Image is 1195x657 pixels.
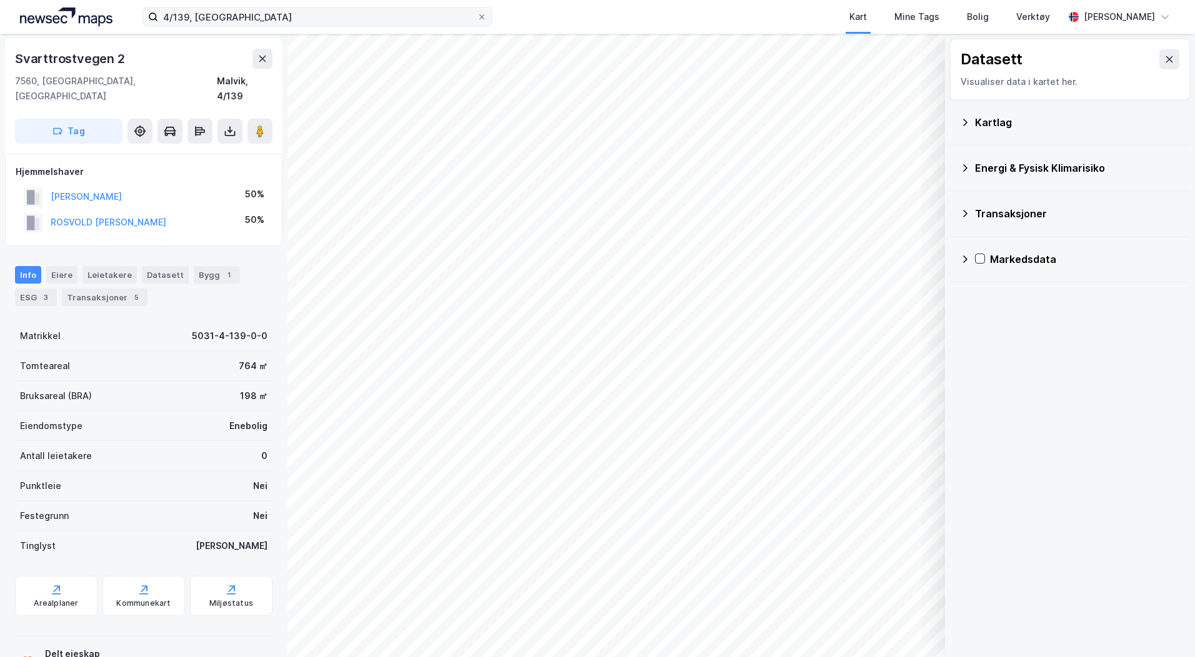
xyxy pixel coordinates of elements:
div: Datasett [142,266,189,284]
div: Malvik, 4/139 [217,74,272,104]
div: 3 [39,291,52,304]
img: logo.a4113a55bc3d86da70a041830d287a7e.svg [20,7,112,26]
div: Eiendomstype [20,418,82,433]
div: Visualiser data i kartet her. [961,74,1179,89]
div: Kontrollprogram for chat [1132,597,1195,657]
div: Nei [253,478,267,493]
div: Matrikkel [20,328,61,343]
div: 764 ㎡ [239,358,267,373]
div: Transaksjoner [62,289,147,306]
div: 50% [245,212,264,227]
div: 50% [245,187,264,202]
div: Eiere [46,266,77,284]
div: Hjemmelshaver [16,164,272,179]
div: Festegrunn [20,508,69,523]
div: [PERSON_NAME] [1084,9,1155,24]
div: Svarttrostvegen 2 [15,49,127,69]
div: Info [15,266,41,284]
div: Antall leietakere [20,448,92,463]
div: Arealplaner [34,598,78,608]
div: Bolig [967,9,989,24]
div: Tinglyst [20,538,56,553]
div: ESG [15,289,57,306]
div: Kartlag [975,115,1180,130]
div: Markedsdata [990,252,1180,267]
div: Kommunekart [116,598,171,608]
div: Bruksareal (BRA) [20,388,92,403]
div: Leietakere [82,266,137,284]
div: Tomteareal [20,358,70,373]
div: Verktøy [1016,9,1050,24]
div: Energi & Fysisk Klimarisiko [975,161,1180,175]
div: Kart [849,9,867,24]
div: 5031-4-139-0-0 [192,328,267,343]
iframe: Chat Widget [1132,597,1195,657]
div: Bygg [194,266,240,284]
div: Mine Tags [894,9,939,24]
div: 0 [261,448,267,463]
input: Søk på adresse, matrikkel, gårdeiere, leietakere eller personer [158,7,477,26]
div: Nei [253,508,267,523]
div: [PERSON_NAME] [196,538,267,553]
div: Punktleie [20,478,61,493]
div: 5 [130,291,142,304]
div: Transaksjoner [975,206,1180,221]
div: 1 [222,269,235,281]
div: Enebolig [229,418,267,433]
div: 198 ㎡ [240,388,267,403]
div: Datasett [961,49,1022,69]
div: 7560, [GEOGRAPHIC_DATA], [GEOGRAPHIC_DATA] [15,74,217,104]
button: Tag [15,119,122,144]
div: Miljøstatus [209,598,253,608]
